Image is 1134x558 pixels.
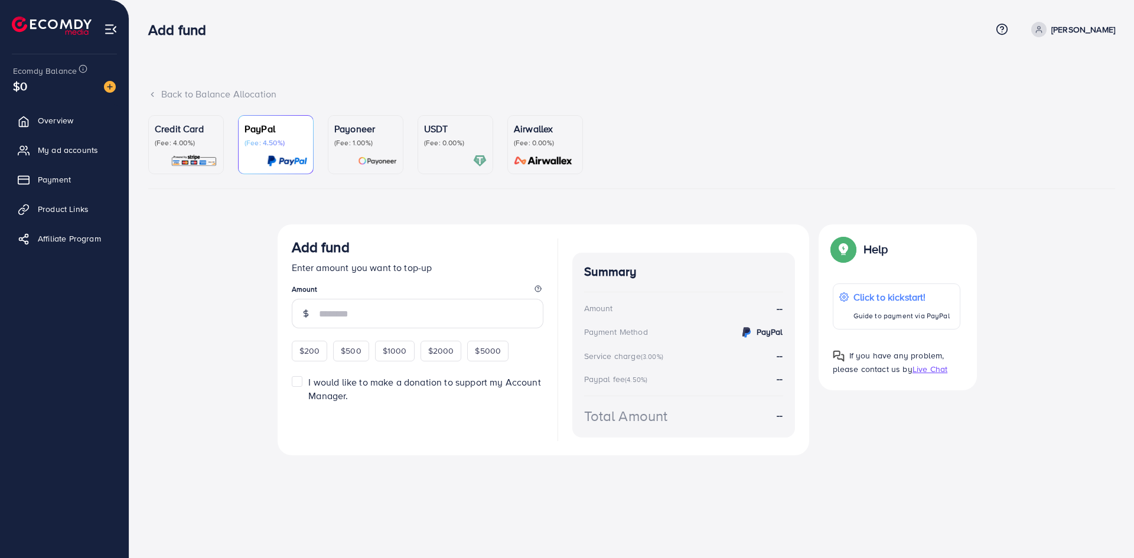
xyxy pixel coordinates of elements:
span: $500 [341,345,361,357]
span: $1000 [383,345,407,357]
div: Paypal fee [584,373,651,385]
p: Guide to payment via PayPal [853,309,950,323]
a: Affiliate Program [9,227,120,250]
p: Click to kickstart! [853,290,950,304]
p: [PERSON_NAME] [1051,22,1115,37]
span: Ecomdy Balance [13,65,77,77]
span: If you have any problem, please contact us by [833,350,944,375]
span: I would like to make a donation to support my Account Manager. [308,376,540,402]
span: Product Links [38,203,89,215]
span: Live Chat [913,363,947,375]
img: card [171,154,217,168]
a: Product Links [9,197,120,221]
img: card [267,154,307,168]
strong: -- [777,349,783,362]
p: (Fee: 0.00%) [514,138,576,148]
img: card [358,154,397,168]
p: (Fee: 0.00%) [424,138,487,148]
p: Enter amount you want to top-up [292,260,543,275]
img: Popup guide [833,350,845,362]
div: Total Amount [584,406,668,426]
p: Help [863,242,888,256]
small: (3.00%) [641,352,663,361]
span: Overview [38,115,73,126]
h3: Add fund [292,239,350,256]
p: Credit Card [155,122,217,136]
p: PayPal [245,122,307,136]
img: logo [12,17,92,35]
div: Service charge [584,350,667,362]
a: My ad accounts [9,138,120,162]
a: [PERSON_NAME] [1027,22,1115,37]
span: $2000 [428,345,454,357]
h4: Summary [584,265,783,279]
img: image [104,81,116,93]
p: Payoneer [334,122,397,136]
iframe: Chat [1084,505,1125,549]
h3: Add fund [148,21,216,38]
img: Popup guide [833,239,854,260]
p: (Fee: 4.50%) [245,138,307,148]
strong: -- [777,372,783,385]
img: card [510,154,576,168]
small: (4.50%) [625,375,647,384]
strong: -- [777,409,783,422]
span: Affiliate Program [38,233,101,244]
span: Payment [38,174,71,185]
a: Payment [9,168,120,191]
div: Back to Balance Allocation [148,87,1115,101]
p: Airwallex [514,122,576,136]
a: Overview [9,109,120,132]
img: card [473,154,487,168]
span: $0 [13,77,27,94]
span: $200 [299,345,320,357]
legend: Amount [292,284,543,299]
p: (Fee: 4.00%) [155,138,217,148]
span: My ad accounts [38,144,98,156]
img: credit [739,325,754,340]
p: USDT [424,122,487,136]
div: Amount [584,302,613,314]
div: Payment Method [584,326,648,338]
strong: -- [777,302,783,315]
strong: PayPal [757,326,783,338]
img: menu [104,22,118,36]
span: $5000 [475,345,501,357]
p: (Fee: 1.00%) [334,138,397,148]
